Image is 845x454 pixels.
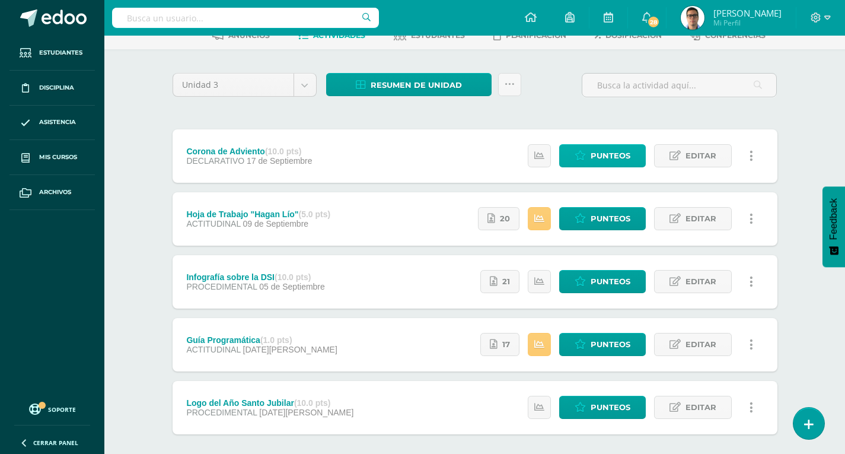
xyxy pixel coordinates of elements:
[39,118,76,127] span: Asistencia
[39,83,74,93] span: Disciplina
[186,209,330,219] div: Hoja de Trabajo "Hagan Lío"
[275,272,311,282] strong: (10.0 pts)
[559,207,646,230] a: Punteos
[173,74,316,96] a: Unidad 3
[186,335,337,345] div: Guía Programática
[112,8,379,28] input: Busca un usuario...
[14,401,90,417] a: Soporte
[33,439,78,447] span: Cerrar panel
[182,74,285,96] span: Unidad 3
[595,26,662,45] a: Dosificación
[591,334,630,355] span: Punteos
[713,7,782,19] span: [PERSON_NAME]
[502,271,510,293] span: 21
[247,156,313,166] span: 17 de Septiembre
[371,74,462,96] span: Resumen de unidad
[591,145,630,167] span: Punteos
[186,272,324,282] div: Infografía sobre la DSI
[259,282,325,291] span: 05 de Septiembre
[500,208,510,230] span: 20
[502,334,510,355] span: 17
[559,144,646,167] a: Punteos
[9,106,95,141] a: Asistencia
[9,71,95,106] a: Disciplina
[480,270,519,293] a: 21
[685,396,716,418] span: Editar
[685,208,716,230] span: Editar
[186,282,257,291] span: PROCEDIMENTAL
[478,207,519,230] a: 20
[48,405,76,414] span: Soporte
[559,270,646,293] a: Punteos
[493,26,566,45] a: Planificación
[559,396,646,419] a: Punteos
[591,396,630,418] span: Punteos
[298,26,365,45] a: Actividades
[591,208,630,230] span: Punteos
[186,408,257,417] span: PROCEDIMENTAL
[39,153,77,162] span: Mis cursos
[828,198,839,240] span: Feedback
[186,398,353,408] div: Logo del Año Santo Jubilar
[260,335,292,345] strong: (1.0 pts)
[582,74,776,97] input: Busca la actividad aquí...
[690,26,766,45] a: Conferencias
[243,219,309,228] span: 09 de Septiembre
[186,156,244,166] span: DECLARATIVO
[265,147,301,156] strong: (10.0 pts)
[681,6,704,30] img: 4c9214d6dc3ad1af441a6e04af4808ea.png
[212,26,270,45] a: Anuncios
[326,73,492,96] a: Resumen de unidad
[591,271,630,293] span: Punteos
[9,175,95,210] a: Archivos
[39,188,71,197] span: Archivos
[559,333,646,356] a: Punteos
[39,48,82,58] span: Estudiantes
[186,147,312,156] div: Corona de Adviento
[294,398,330,408] strong: (10.0 pts)
[259,408,353,417] span: [DATE][PERSON_NAME]
[9,36,95,71] a: Estudiantes
[685,271,716,293] span: Editar
[822,186,845,267] button: Feedback - Mostrar encuesta
[685,145,716,167] span: Editar
[298,209,330,219] strong: (5.0 pts)
[243,345,337,354] span: [DATE][PERSON_NAME]
[713,18,782,28] span: Mi Perfil
[186,345,240,354] span: ACTITUDINAL
[480,333,519,356] a: 17
[394,26,465,45] a: Estudiantes
[647,15,660,28] span: 28
[685,334,716,355] span: Editar
[9,140,95,175] a: Mis cursos
[186,219,240,228] span: ACTITUDINAL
